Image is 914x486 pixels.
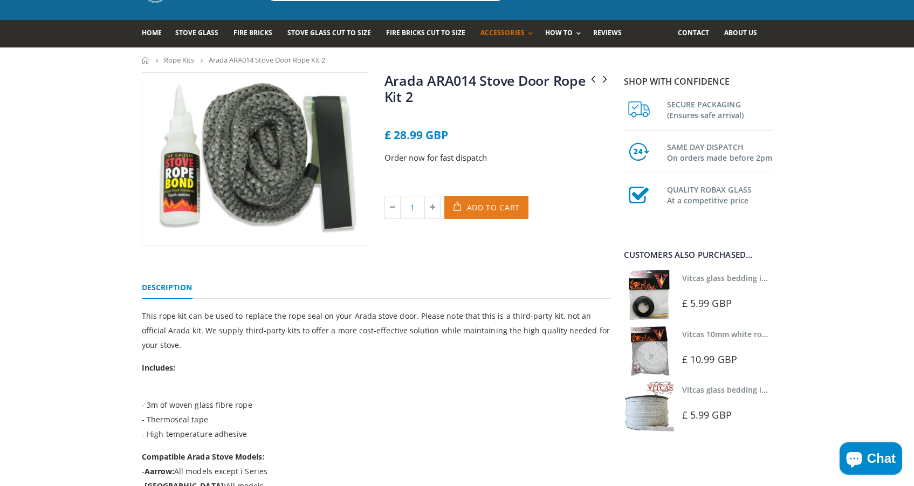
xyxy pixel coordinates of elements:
span: Home [142,28,162,37]
span: Arada ARA014 Stove Door Rope Kit 2 [209,55,325,65]
a: Reviews [593,20,630,47]
a: Stove Glass [175,20,226,47]
span: Reviews [593,28,622,37]
span: £ 10.99 GBP [682,353,737,366]
span: Fire Bricks Cut To Size [386,28,465,37]
img: Vitcas stove glass bedding in tape [624,381,674,432]
span: Contact [678,28,709,37]
span: How To [545,28,573,37]
strong: Compatible Arada Stove Models: [142,451,265,462]
a: Rope Kits [164,55,194,65]
a: Home [142,57,150,64]
p: This rope kit can be used to replace the rope seal on your Arada stove door. Please note that thi... [142,309,611,352]
h3: SECURE PACKAGING (Ensures safe arrival) [667,97,773,121]
span: Accessories [480,28,524,37]
a: Vitcas glass bedding in tape - 2mm x 10mm x 2 meters [682,273,883,283]
h3: QUALITY ROBAX GLASS At a competitive price [667,182,773,206]
strong: Includes: [142,362,176,373]
inbox-online-store-chat: Shopify online store chat [836,442,905,477]
a: Arada ARA014 Stove Door Rope Kit 2 [384,71,586,106]
span: £ 28.99 GBP [384,127,448,142]
a: Fire Bricks [233,20,280,47]
a: Vitcas 10mm white rope kit - includes rope seal and glue! [682,329,894,339]
a: Vitcas glass bedding in tape - 2mm x 15mm x 2 meters (White) [682,385,911,395]
p: Order now for fast dispatch [384,152,611,164]
div: Customers also purchased... [624,251,773,259]
p: - 3m of woven glass fibre rope - Thermoseal tape - High-temperature adhesive [142,383,611,441]
span: Fire Bricks [233,28,272,37]
strong: Aarrow: [145,466,175,476]
span: Add to Cart [467,202,520,213]
a: How To [545,20,586,47]
img: Vitcas white rope, glue and gloves kit 10mm [624,326,674,376]
a: Fire Bricks Cut To Size [386,20,473,47]
img: Vitcas stove glass bedding in tape [624,270,674,320]
img: Arada_ARA014_Stove_Door_Rope_Kit_2_800x_crop_center.jpg [142,73,368,245]
button: Add to Cart [444,196,529,219]
span: £ 5.99 GBP [682,297,732,310]
p: Shop with confidence [624,75,773,88]
h3: SAME DAY DISPATCH On orders made before 2pm [667,140,773,163]
span: £ 5.99 GBP [682,408,732,421]
a: Description [142,277,193,299]
a: Contact [678,20,717,47]
a: Stove Glass Cut To Size [287,20,379,47]
span: Stove Glass [175,28,218,37]
span: About us [724,28,757,37]
span: Stove Glass Cut To Size [287,28,371,37]
a: About us [724,20,765,47]
a: Home [142,20,170,47]
a: Accessories [480,20,538,47]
